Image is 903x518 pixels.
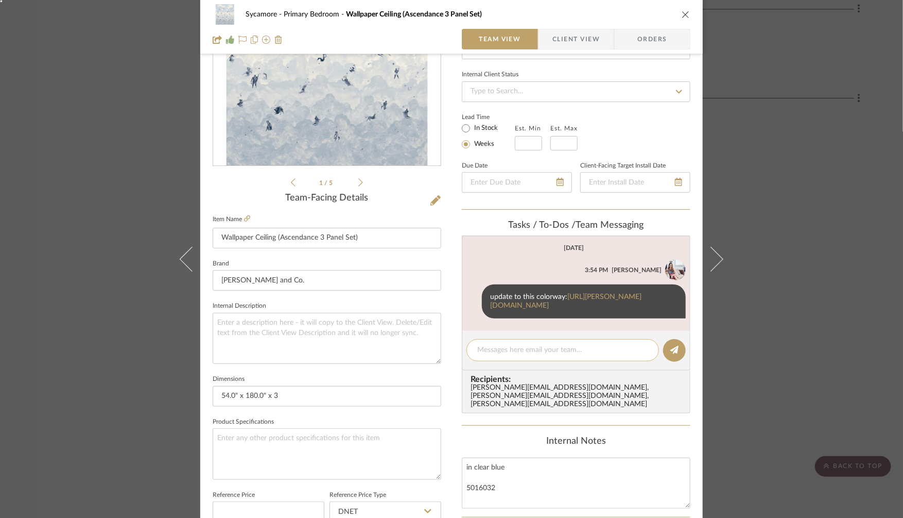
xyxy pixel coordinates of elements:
span: Wallpaper Ceiling (Ascendance 3 Panel Set) [346,11,482,18]
img: 8a474834-05b1-4bdd-a195-7f28d3719254_48x40.jpg [213,4,237,25]
div: 3:54 PM [585,265,608,275]
label: Brand [213,261,229,266]
button: close [681,10,690,19]
label: Dimensions [213,377,245,382]
img: Remove from project [274,36,283,44]
label: Item Name [213,215,250,224]
label: Reference Price Type [329,493,386,498]
label: Weeks [472,140,494,149]
span: 5 [329,180,335,186]
div: Internal Notes [462,436,690,447]
span: Sycamore [246,11,284,18]
img: 443c1879-fc31-41c6-898d-8c8e9b8df45c.jpg [665,260,686,280]
label: Lead Time [462,112,515,122]
input: Enter Brand [213,270,441,291]
div: [DATE] [564,244,584,252]
label: Due Date [462,163,488,169]
label: Reference Price [213,493,255,498]
input: Enter Install Date [580,172,690,193]
div: Team-Facing Details [213,193,441,204]
a: [URL][PERSON_NAME][DOMAIN_NAME] [490,293,641,309]
label: Internal Description [213,304,266,309]
input: Enter Due Date [462,172,572,193]
div: team Messaging [462,220,690,231]
span: Tasks / To-Dos / [509,221,576,230]
mat-radio-group: Select item type [462,122,515,151]
input: Enter the dimensions of this item [213,386,441,407]
label: Product Specifications [213,420,274,425]
input: Type to Search… [462,81,690,102]
span: Orders [626,29,679,49]
div: [PERSON_NAME] [612,265,662,275]
span: Team View [479,29,521,49]
span: Client View [552,29,600,49]
span: / [325,180,329,186]
span: Primary Bedroom [284,11,346,18]
div: Internal Client Status [462,72,518,77]
label: Est. Max [550,125,578,132]
span: 1 [320,180,325,186]
label: Est. Min [515,125,541,132]
div: [PERSON_NAME][EMAIL_ADDRESS][DOMAIN_NAME] , [PERSON_NAME][EMAIL_ADDRESS][DOMAIN_NAME] , [PERSON_N... [471,384,686,409]
label: In Stock [472,124,498,133]
label: Client-Facing Target Install Date [580,163,666,169]
input: Enter Item Name [213,228,441,248]
div: update to this colorway: [482,285,686,319]
span: Recipients: [471,375,686,384]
